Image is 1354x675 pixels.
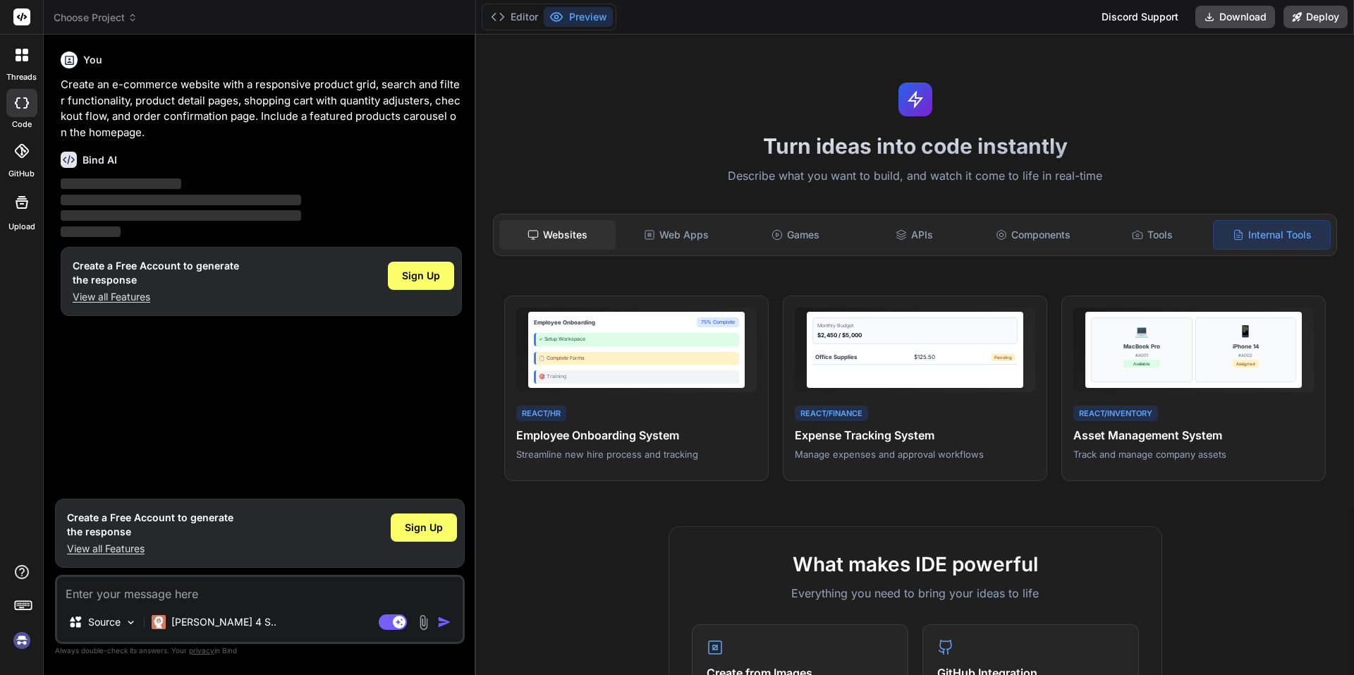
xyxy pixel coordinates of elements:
h6: Bind AI [83,153,117,167]
span: ‌ [61,195,301,205]
p: View all Features [67,542,233,556]
div: Office Supplies [815,353,857,361]
img: signin [10,628,34,652]
p: [PERSON_NAME] 4 S.. [171,615,276,629]
div: APIs [856,220,972,250]
h4: Expense Tracking System [795,427,1035,444]
div: #A002 [1233,352,1259,358]
p: Track and manage company assets [1073,448,1314,461]
div: React/Finance [795,406,868,422]
div: Web Apps [618,220,735,250]
p: Everything you need to bring your ideas to life [692,585,1139,602]
h1: Turn ideas into code instantly [484,133,1346,159]
label: Upload [8,221,35,233]
div: #A001 [1123,352,1160,358]
label: threads [6,71,37,83]
div: 🎯 Training [534,370,739,384]
span: privacy [189,646,214,655]
div: Internal Tools [1213,220,1331,250]
div: ✓ Setup Workspace [534,333,739,346]
span: Choose Project [54,11,138,25]
div: Employee Onboarding [534,318,595,327]
img: attachment [415,614,432,631]
div: 📱 [1238,322,1252,339]
img: Claude 4 Sonnet [152,615,166,629]
h6: You [83,53,102,67]
p: View all Features [73,290,239,304]
div: Websites [499,220,616,250]
button: Download [1195,6,1275,28]
button: Editor [485,7,544,27]
span: ‌ [61,210,301,221]
div: Games [738,220,854,250]
div: React/HR [516,406,566,422]
p: Manage expenses and approval workflows [795,448,1035,461]
div: iPhone 14 [1233,342,1259,351]
div: $2,450 / $5,000 [817,331,1013,339]
div: 💻 [1135,322,1149,339]
button: Deploy [1283,6,1348,28]
span: ‌ [61,178,181,189]
div: Discord Support [1093,6,1187,28]
label: code [12,118,32,130]
p: Describe what you want to build, and watch it come to life in real-time [484,167,1346,186]
p: Streamline new hire process and tracking [516,448,757,461]
div: Tools [1094,220,1211,250]
span: ‌ [61,226,121,237]
div: Available [1123,360,1160,367]
div: Assigned [1233,360,1259,367]
span: Sign Up [402,269,440,283]
div: Components [975,220,1092,250]
h4: Employee Onboarding System [516,427,757,444]
h4: Asset Management System [1073,427,1314,444]
span: Sign Up [405,521,443,535]
div: React/Inventory [1073,406,1158,422]
div: MacBook Pro [1123,342,1160,351]
div: Monthly Budget [817,322,1013,330]
img: icon [437,615,451,629]
img: Pick Models [125,616,137,628]
div: Pending [992,353,1015,361]
div: $125.50 [914,353,935,361]
p: Always double-check its answers. Your in Bind [55,644,465,657]
p: Source [88,615,121,629]
h1: Create a Free Account to generate the response [67,511,233,539]
label: GitHub [8,168,35,180]
h2: What makes IDE powerful [692,549,1139,579]
p: Create an e-commerce website with a responsive product grid, search and filter functionality, pro... [61,77,462,140]
div: 📋 Complete Forms [534,352,739,365]
button: Preview [544,7,613,27]
h1: Create a Free Account to generate the response [73,259,239,287]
